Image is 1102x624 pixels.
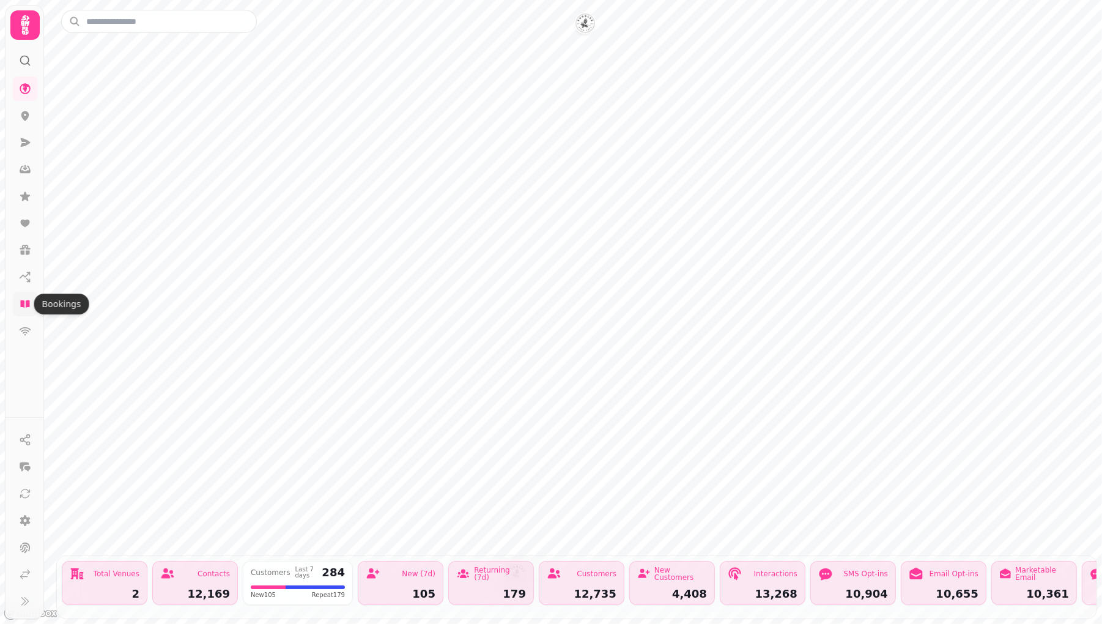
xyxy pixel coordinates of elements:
[70,589,139,600] div: 2
[637,589,707,600] div: 4,408
[728,589,797,600] div: 13,268
[754,570,797,578] div: Interactions
[909,589,978,600] div: 10,655
[1015,566,1069,581] div: Marketable Email
[474,566,526,581] div: Returning (7d)
[654,566,707,581] div: New Customers
[818,589,888,600] div: 10,904
[402,570,435,578] div: New (7d)
[547,589,616,600] div: 12,735
[456,589,526,600] div: 179
[251,590,276,600] span: New 105
[843,570,888,578] div: SMS Opt-ins
[999,589,1069,600] div: 10,361
[251,569,290,576] div: Customers
[4,606,57,620] a: Mapbox logo
[160,589,230,600] div: 12,169
[322,567,345,578] div: 284
[295,566,317,579] div: Last 7 days
[34,294,89,314] div: Bookings
[366,589,435,600] div: 105
[577,570,616,578] div: Customers
[930,570,978,578] div: Email Opt-ins
[198,570,230,578] div: Contacts
[94,570,139,578] div: Total Venues
[312,590,345,600] span: Repeat 179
